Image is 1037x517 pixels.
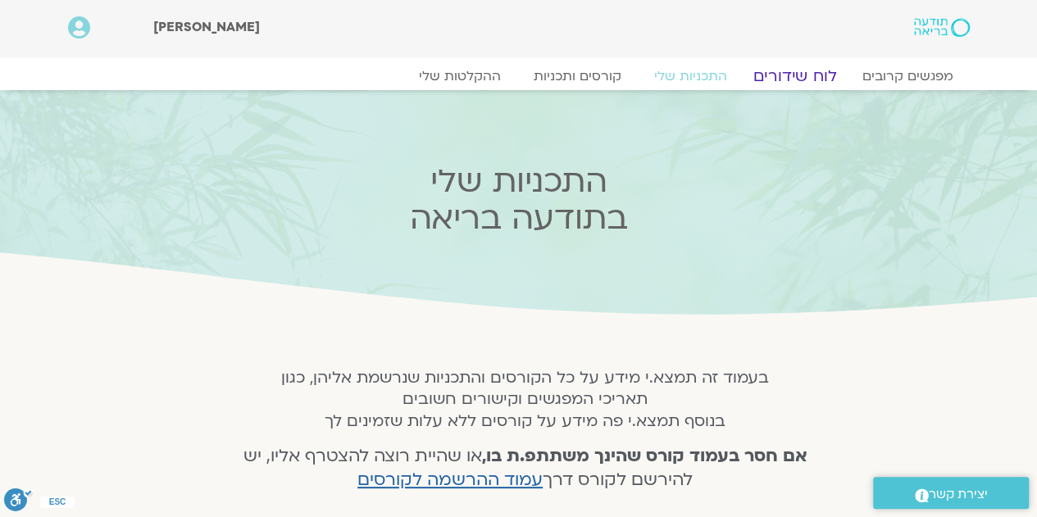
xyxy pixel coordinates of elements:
[482,444,807,468] strong: אם חסר בעמוד קורס שהינך משתתפ.ת בו,
[873,477,1029,509] a: יצירת קשר
[638,68,744,84] a: התכניות שלי
[68,68,970,84] nav: Menu
[221,445,829,492] h4: או שהיית רוצה להצטרף אליו, יש להירשם לקורס דרך
[198,163,840,237] h2: התכניות שלי בתודעה בריאה
[846,68,970,84] a: מפגשים קרובים
[517,68,638,84] a: קורסים ותכניות
[733,66,856,86] a: לוח שידורים
[221,367,829,432] h5: בעמוד זה תמצא.י מידע על כל הקורסים והתכניות שנרשמת אליהן, כגון תאריכי המפגשים וקישורים חשובים בנו...
[357,468,543,492] a: עמוד ההרשמה לקורסים
[929,483,988,506] span: יצירת קשר
[153,18,260,36] span: [PERSON_NAME]
[403,68,517,84] a: ההקלטות שלי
